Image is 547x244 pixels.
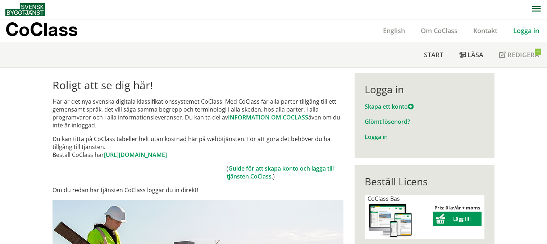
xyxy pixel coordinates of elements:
span: Läsa [468,50,483,59]
div: Beställ Licens [365,175,484,187]
a: Guide för att skapa konto och lägga till tjänsten CoClass [227,164,334,180]
a: Läsa [451,42,491,67]
a: [URL][DOMAIN_NAME] [104,151,167,159]
a: Logga in [505,26,547,35]
a: Kontakt [465,26,505,35]
p: Om du redan har tjänsten CoClass loggar du in direkt! [53,186,343,194]
a: Lägg till [433,216,482,222]
img: coclass-license.jpg [368,203,414,239]
a: English [375,26,413,35]
a: INFORMATION OM COCLASS [228,113,308,121]
p: CoClass [5,25,78,33]
a: Glömt lösenord? [365,118,410,126]
div: Logga in [365,83,484,95]
span: Start [424,50,443,59]
a: Om CoClass [413,26,465,35]
img: Svensk Byggtjänst [5,3,45,16]
a: Skapa ett konto [365,103,414,110]
strong: Pris: 0 kr/år + moms [434,204,480,211]
p: Du kan titta på CoClass tabeller helt utan kostnad här på webbtjänsten. För att göra det behöver ... [53,135,343,159]
p: Här är det nya svenska digitala klassifikationssystemet CoClass. Med CoClass får alla parter till... [53,98,343,129]
span: CoClass Bas [368,195,400,203]
a: Logga in [365,133,388,141]
a: Start [416,42,451,67]
button: Lägg till [433,212,482,226]
h1: Roligt att se dig här! [53,79,343,92]
td: ( .) [227,164,343,180]
a: CoClass [5,19,93,42]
